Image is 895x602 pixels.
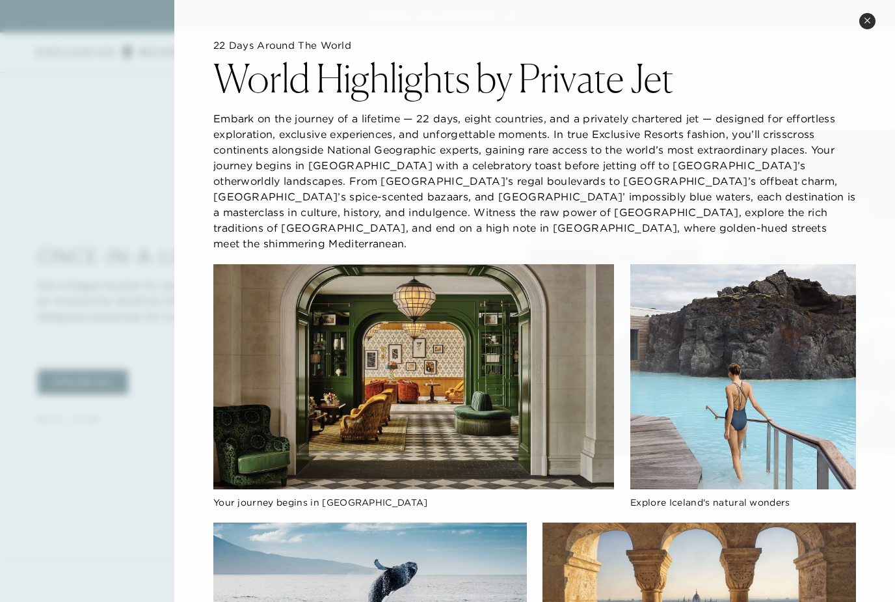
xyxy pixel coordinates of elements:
[213,497,428,508] span: Your journey begins in [GEOGRAPHIC_DATA]
[213,111,856,251] p: Embark on the journey of a lifetime — 22 days, eight countries, and a privately chartered jet — d...
[213,39,856,52] h5: 22 Days Around The World
[630,497,790,508] span: Explore Iceland's natural wonders
[835,542,895,602] iframe: Qualified Messenger
[213,59,674,98] h2: World Highlights by Private Jet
